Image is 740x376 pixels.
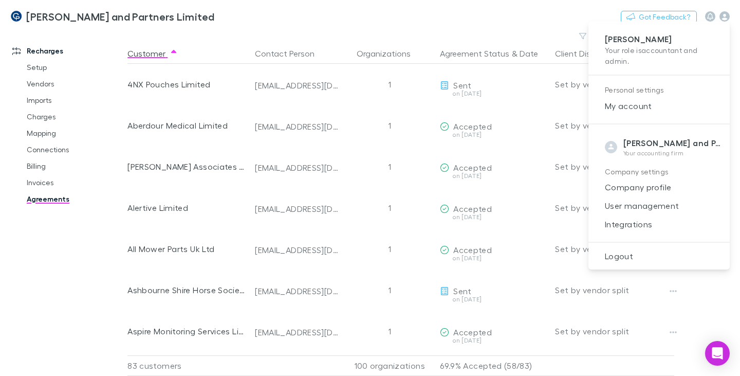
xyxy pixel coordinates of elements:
span: Company profile [597,181,721,193]
span: My account [597,100,721,112]
p: [PERSON_NAME] [605,34,713,45]
div: Open Intercom Messenger [705,341,730,366]
span: Logout [597,250,721,262]
span: Integrations [597,218,721,230]
p: Personal settings [605,84,713,97]
p: Your role is accountant and admin . [605,45,713,66]
p: Your accounting firm [623,149,721,157]
span: User management [597,200,721,212]
p: Company settings [605,166,713,178]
